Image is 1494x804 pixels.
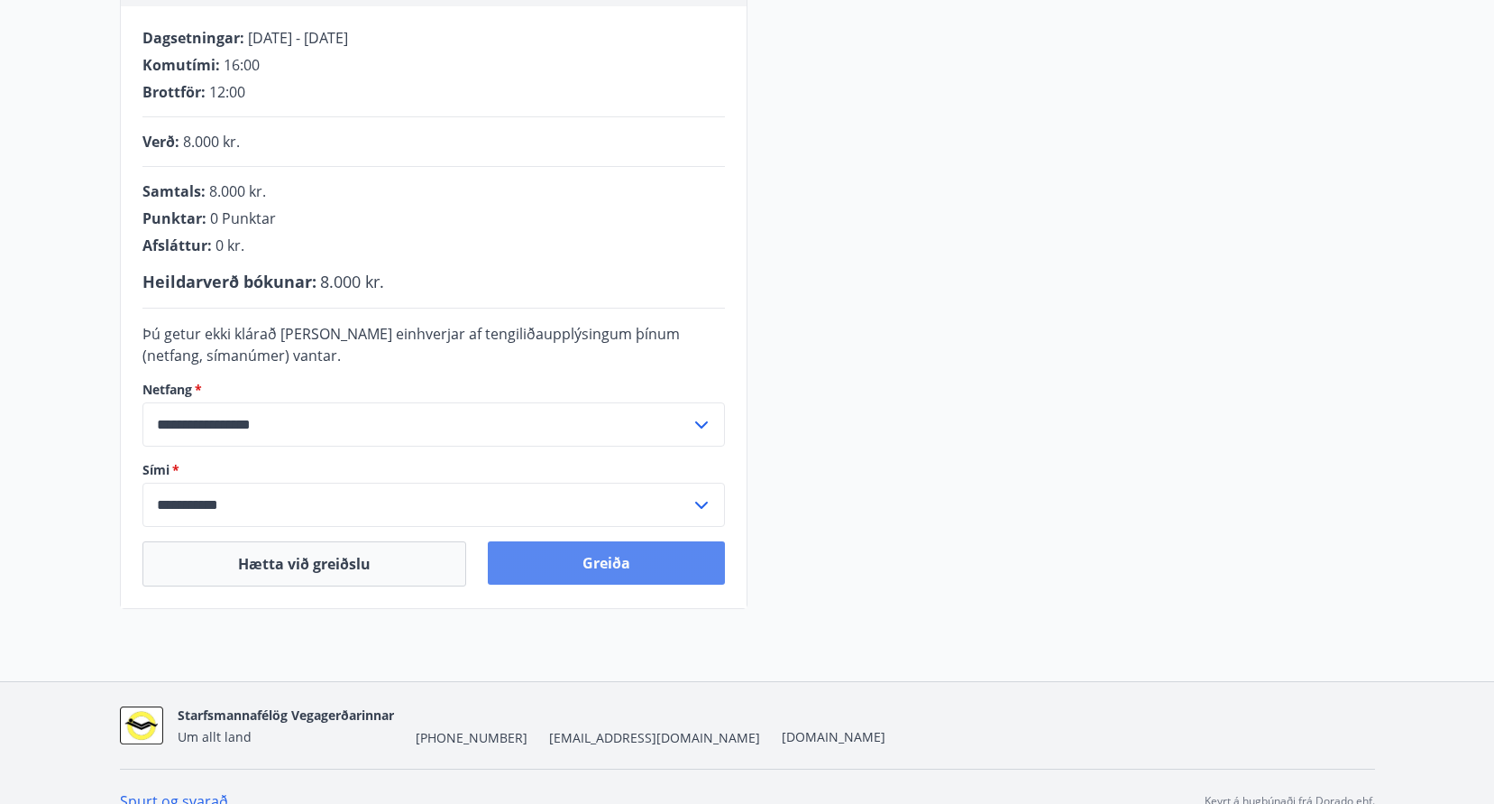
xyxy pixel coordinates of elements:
span: Dagsetningar : [142,28,244,48]
span: Punktar : [142,208,206,228]
span: Komutími : [142,55,220,75]
button: Hætta við greiðslu [142,541,466,587]
span: Afsláttur : [142,236,212,255]
label: Sími [142,461,725,479]
span: Þú getur ekki klárað [PERSON_NAME] einhverjar af tengiliðaupplýsingum þínum (netfang, símanúmer) ... [142,324,680,365]
span: 8.000 kr. [209,181,266,201]
span: Um allt land [178,728,252,745]
span: 12:00 [209,82,245,102]
span: Brottför : [142,82,206,102]
span: [PHONE_NUMBER] [416,729,527,747]
span: 0 Punktar [210,208,276,228]
button: Greiða [488,541,725,585]
span: Heildarverð bókunar : [142,271,316,292]
span: Verð : [142,132,179,152]
span: 0 kr. [215,236,244,255]
label: Netfang [142,381,725,399]
span: [EMAIL_ADDRESS][DOMAIN_NAME] [549,729,760,747]
span: 8.000 kr. [320,271,384,292]
span: [DATE] - [DATE] [248,28,348,48]
span: Starfsmannafélög Vegagerðarinnar [178,707,394,724]
span: 8.000 kr. [183,132,240,152]
span: 16:00 [224,55,260,75]
img: suBotUq1GBnnm8aIt3p4JrVVQbDVnVd9Xe71I8RX.jpg [120,707,163,745]
a: [DOMAIN_NAME] [782,728,885,745]
span: Samtals : [142,181,206,201]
